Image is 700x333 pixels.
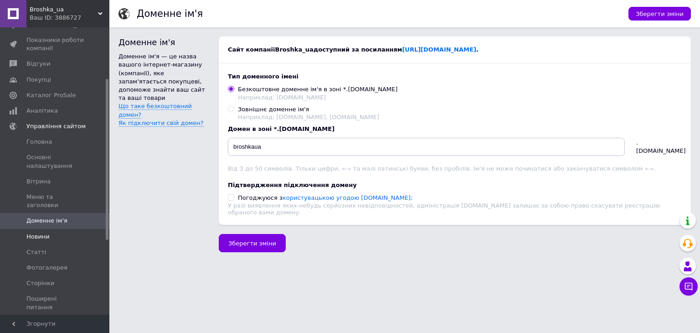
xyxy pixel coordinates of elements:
span: Вітрина [26,177,51,186]
div: У разі виявлення яких-небудь серйозних невідповідностей, адміністрація [DOMAIN_NAME] залишає за с... [228,202,682,216]
div: Від 3 до 50 символів. Тільки цифри, «-» та малі латинські букви, без пробілів. Ім'я не може почин... [228,165,682,172]
span: Зберегти зміни [636,10,684,17]
span: Фотогалерея [26,264,67,272]
span: Аналітика [26,107,58,115]
span: Показники роботи компанії [26,36,84,52]
button: Чат з покупцем [679,277,698,296]
input: Наприклад: netbox [228,138,625,156]
span: Доменне ім'я [26,217,67,225]
div: Домен в зоні *.[DOMAIN_NAME] [228,125,682,133]
span: Основні налаштування [26,153,84,170]
div: Ваш ID: 3886727 [30,14,109,22]
span: Як підключити свій домен? [118,120,204,127]
span: Головна [26,138,52,146]
p: Доменне ім'я — це назва вашого інтернет-магазину (компанії), яке запам'ятається покупцеві, допомо... [118,52,210,102]
span: Сторінки [26,279,54,287]
span: Статті [26,248,46,256]
h1: Доменне ім'я [137,8,203,19]
span: Broshka_ua [30,5,98,14]
span: Зберегти зміни [228,240,276,247]
div: Зовнішнє доменне ім'я [238,105,379,120]
span: Управління сайтом [26,122,86,130]
div: Погоджуюся з [238,194,412,202]
div: Наприклад: [DOMAIN_NAME], [DOMAIN_NAME] [238,114,379,120]
div: Підтвердження підключення домену [228,181,682,189]
span: Каталог ProSale [26,91,76,99]
div: .[DOMAIN_NAME] [636,138,682,156]
div: Тип доменного імені [228,73,682,81]
a: [URL][DOMAIN_NAME] [402,46,476,53]
span: Відгуки [26,60,50,68]
span: Що таке безкоштовний домен? [118,103,192,118]
button: Зберегти зміни [628,7,691,21]
span: Новини [26,233,50,241]
h2: Доменне ім'я [118,36,210,48]
span: Поширені питання [26,295,84,311]
a: користувацькою угодою [DOMAIN_NAME]; [283,194,412,201]
span: Меню та заголовки [26,193,84,209]
b: Сайт компанії Broshka_ua доступний за посиланням . [228,46,479,53]
div: Безкоштовне доменне ім'я в зоні *.[DOMAIN_NAME] [238,85,397,100]
div: Наприклад: [DOMAIN_NAME] [238,94,397,101]
span: Покупці [26,76,51,84]
button: Зберегти зміни [219,234,286,252]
